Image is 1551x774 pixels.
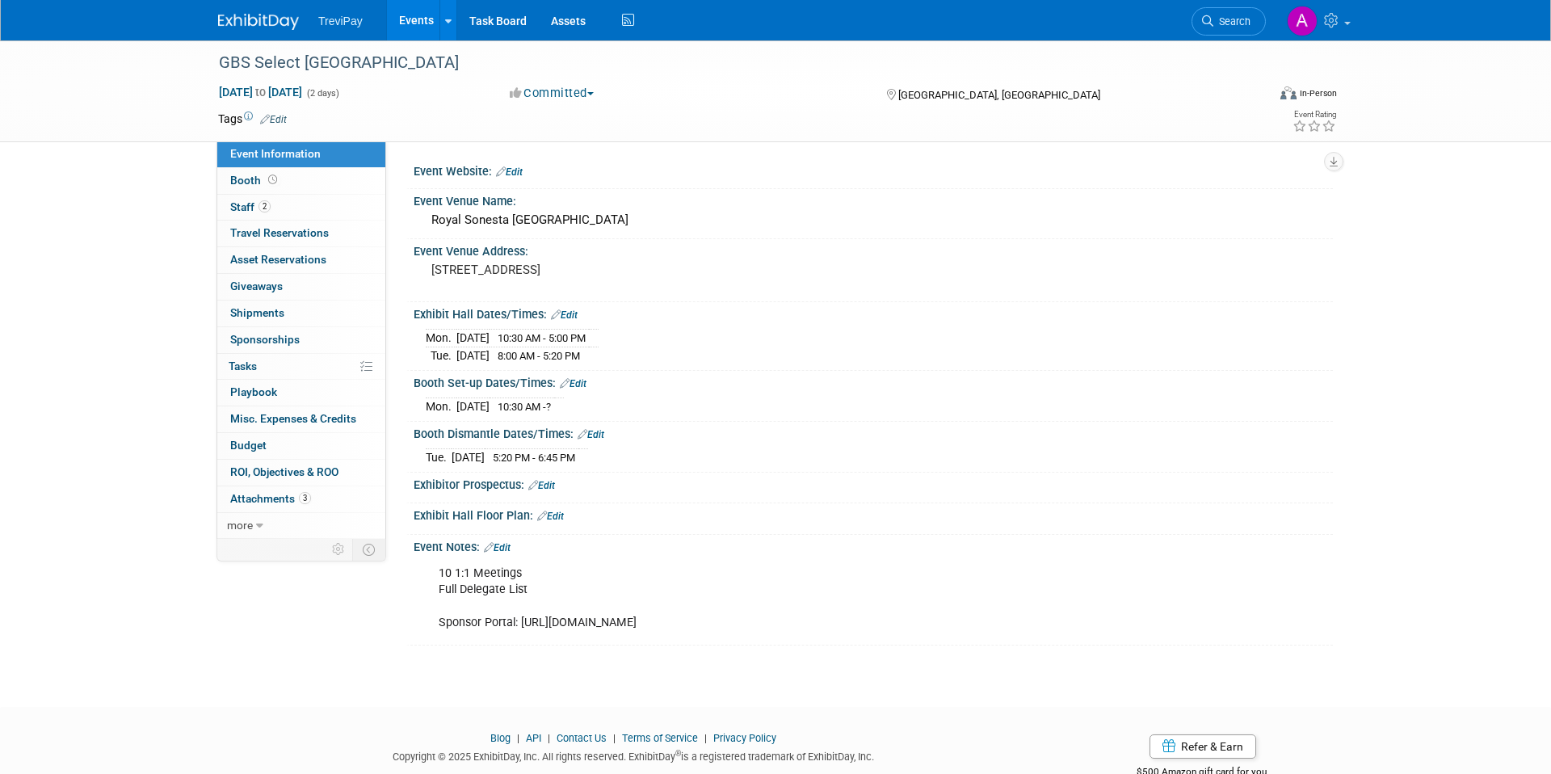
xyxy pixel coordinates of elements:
a: Edit [578,429,604,440]
div: Royal Sonesta [GEOGRAPHIC_DATA] [426,208,1321,233]
span: Playbook [230,385,277,398]
a: Attachments3 [217,486,385,512]
span: ? [546,401,551,413]
td: [DATE] [456,398,490,415]
td: Tue. [426,449,452,466]
span: Budget [230,439,267,452]
div: Booth Dismantle Dates/Times: [414,422,1333,443]
a: Staff2 [217,195,385,221]
div: Event Venue Name: [414,189,1333,209]
a: Edit [560,378,586,389]
span: 5:20 PM - 6:45 PM [493,452,575,464]
span: Giveaways [230,280,283,292]
span: Shipments [230,306,284,319]
div: GBS Select [GEOGRAPHIC_DATA] [213,48,1242,78]
a: Terms of Service [622,732,698,744]
td: Tags [218,111,287,127]
div: Copyright © 2025 ExhibitDay, Inc. All rights reserved. ExhibitDay is a registered trademark of Ex... [218,746,1049,764]
a: Refer & Earn [1150,734,1256,759]
a: Edit [551,309,578,321]
span: Booth not reserved yet [265,174,280,186]
img: Andy Duong [1287,6,1318,36]
a: Edit [260,114,287,125]
a: Privacy Policy [713,732,776,744]
span: Staff [230,200,271,213]
td: Mon. [426,398,456,415]
div: Exhibit Hall Floor Plan: [414,503,1333,524]
div: Booth Set-up Dates/Times: [414,371,1333,392]
span: 2 [258,200,271,212]
td: [DATE] [456,347,490,364]
td: Mon. [426,330,456,347]
span: Search [1213,15,1250,27]
span: | [700,732,711,744]
span: Asset Reservations [230,253,326,266]
span: Tasks [229,360,257,372]
a: Event Information [217,141,385,167]
span: (2 days) [305,88,339,99]
div: Event Notes: [414,535,1333,556]
sup: ® [675,749,681,758]
div: Event Website: [414,159,1333,180]
span: | [544,732,554,744]
a: Giveaways [217,274,385,300]
td: [DATE] [456,330,490,347]
span: [GEOGRAPHIC_DATA], [GEOGRAPHIC_DATA] [898,89,1100,101]
a: Sponsorships [217,327,385,353]
div: Exhibit Hall Dates/Times: [414,302,1333,323]
td: Tue. [426,347,456,364]
a: Asset Reservations [217,247,385,273]
td: Toggle Event Tabs [353,539,386,560]
span: Sponsorships [230,333,300,346]
button: Committed [504,85,600,102]
span: Travel Reservations [230,226,329,239]
a: API [526,732,541,744]
a: Budget [217,433,385,459]
span: 10:30 AM - 5:00 PM [498,332,586,344]
div: Exhibitor Prospectus: [414,473,1333,494]
span: 3 [299,492,311,504]
a: Search [1192,7,1266,36]
span: TreviPay [318,15,363,27]
a: Booth [217,168,385,194]
a: ROI, Objectives & ROO [217,460,385,486]
a: Travel Reservations [217,221,385,246]
pre: [STREET_ADDRESS] [431,263,779,277]
a: Edit [484,542,511,553]
a: Misc. Expenses & Credits [217,406,385,432]
span: 10:30 AM - [498,401,551,413]
span: Event Information [230,147,321,160]
span: Misc. Expenses & Credits [230,412,356,425]
span: [DATE] [DATE] [218,85,303,99]
a: Contact Us [557,732,607,744]
img: Format-Inperson.png [1280,86,1297,99]
a: Shipments [217,301,385,326]
span: ROI, Objectives & ROO [230,465,338,478]
img: ExhibitDay [218,14,299,30]
span: | [513,732,523,744]
a: Blog [490,732,511,744]
a: Edit [537,511,564,522]
div: 10 1:1 Meetings Full Delegate List Sponsor Portal: [URL][DOMAIN_NAME] [427,557,1155,638]
span: to [253,86,268,99]
span: more [227,519,253,532]
a: more [217,513,385,539]
span: 8:00 AM - 5:20 PM [498,350,580,362]
div: In-Person [1299,87,1337,99]
td: Personalize Event Tab Strip [325,539,353,560]
td: [DATE] [452,449,485,466]
div: Event Rating [1292,111,1336,119]
a: Playbook [217,380,385,406]
a: Tasks [217,354,385,380]
div: Event Format [1171,84,1337,108]
span: | [609,732,620,744]
span: Attachments [230,492,311,505]
a: Edit [528,480,555,491]
div: Event Venue Address: [414,239,1333,259]
span: Booth [230,174,280,187]
a: Edit [496,166,523,178]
